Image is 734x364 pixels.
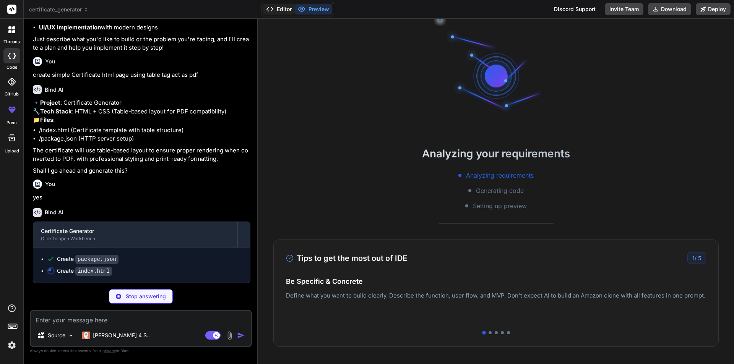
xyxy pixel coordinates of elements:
h6: Bind AI [45,209,63,216]
button: Download [648,3,691,15]
img: icon [237,332,245,339]
li: /package.json (HTTP server setup) [39,134,250,143]
span: certificate_generator [29,6,89,13]
h3: Tips to get the most out of IDE [286,252,407,264]
h6: Bind AI [45,86,63,94]
h4: Be Specific & Concrete [286,276,706,286]
span: 1 [692,255,695,261]
button: Certificate GeneratorClick to open Workbench [33,222,237,247]
h6: You [45,180,55,188]
li: /index.html (Certificate template with table structure) [39,126,250,135]
label: Upload [5,148,19,154]
label: GitHub [5,91,19,97]
strong: Files [40,116,53,123]
img: Claude 4 Sonnet [82,332,90,339]
label: code [6,64,17,71]
img: attachment [225,331,234,340]
span: Analyzing requirements [466,171,534,180]
span: Setting up preview [473,201,527,210]
p: Shall I go ahead and generate this? [33,167,250,175]
code: package.json [75,255,119,264]
button: Invite Team [605,3,643,15]
h2: Analyzing your requirements [258,146,734,162]
p: create simple Certificate html page using table tag act as pdf [33,71,250,79]
p: Source [48,332,65,339]
div: / [687,252,706,264]
img: settings [5,339,18,352]
span: privacy [102,348,116,353]
p: Stop answering [126,293,166,300]
strong: UI/UX implementation [39,24,101,31]
strong: Tech Stack [40,108,72,115]
label: prem [6,120,17,126]
p: Always double-check its answers. Your in Bind [30,347,252,354]
code: index.html [75,267,112,276]
button: Deploy [696,3,731,15]
h6: You [45,58,55,65]
button: Preview [295,4,332,15]
div: Certificate Generator [41,227,230,235]
button: Editor [263,4,295,15]
span: 5 [698,255,701,261]
div: Discord Support [549,3,600,15]
div: Create [57,255,119,263]
strong: Project [40,99,60,106]
p: [PERSON_NAME] 4 S.. [93,332,150,339]
p: 🔹 : Certificate Generator 🔧 : HTML + CSS (Table-based layout for PDF compatibility) 📁 : [33,99,250,125]
li: with modern designs [39,23,250,32]
div: Create [57,267,112,275]
img: Pick Models [68,332,74,339]
span: Generating code [476,186,524,195]
div: Click to open Workbench [41,236,230,242]
p: Just describe what you'd like to build or the problem you're facing, and I'll create a plan and h... [33,35,250,52]
p: The certificate will use table-based layout to ensure proper rendering when converted to PDF, wit... [33,146,250,163]
label: threads [3,39,20,45]
p: yes [33,193,250,202]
